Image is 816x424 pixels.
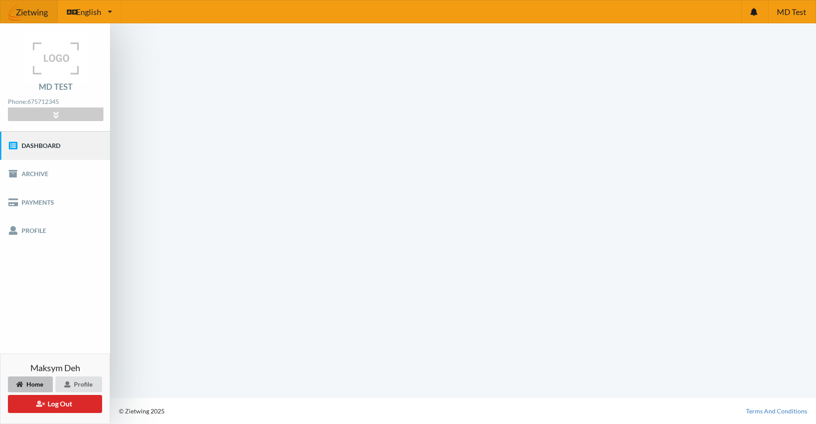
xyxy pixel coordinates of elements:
div: Profile [55,376,102,392]
div: MD Test [23,83,89,91]
div: Phone: [8,96,103,108]
button: Log Out [8,395,102,413]
div: Home [8,376,53,392]
span: English [76,8,101,16]
strong: 675712345 [27,98,59,105]
a: Terms And Conditions [746,407,807,416]
span: MD Test [777,8,806,16]
img: logo [23,33,89,83]
span: Maksym Deh [30,363,80,372]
